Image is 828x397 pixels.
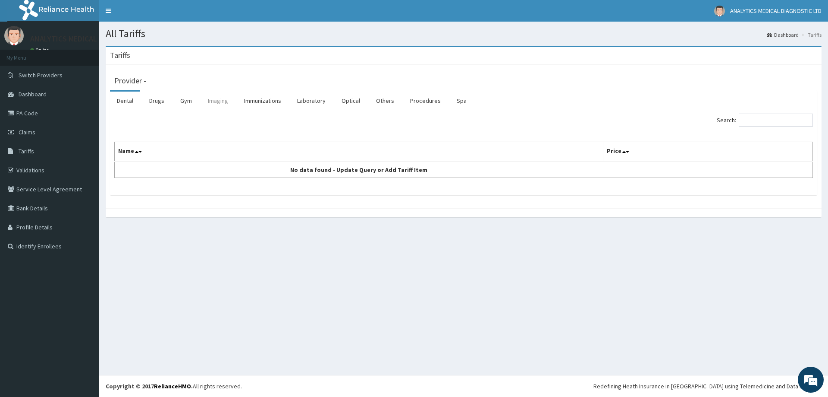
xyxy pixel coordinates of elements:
[730,7,822,15] span: ANALYTICS MEDICAL DIAGNOSTIC LTD
[290,92,332,110] a: Laboratory
[115,162,603,178] td: No data found - Update Query or Add Tariff Item
[403,92,448,110] a: Procedures
[173,92,199,110] a: Gym
[593,382,822,391] div: Redefining Heath Insurance in [GEOGRAPHIC_DATA] using Telemedicine and Data Science!
[154,382,191,390] a: RelianceHMO
[19,90,47,98] span: Dashboard
[800,31,822,38] li: Tariffs
[19,71,63,79] span: Switch Providers
[4,26,24,45] img: User Image
[335,92,367,110] a: Optical
[717,114,813,127] label: Search:
[110,51,130,59] h3: Tariffs
[739,114,813,127] input: Search:
[450,92,474,110] a: Spa
[369,92,401,110] a: Others
[115,142,603,162] th: Name
[201,92,235,110] a: Imaging
[767,31,799,38] a: Dashboard
[99,375,828,397] footer: All rights reserved.
[714,6,725,16] img: User Image
[30,35,155,43] p: ANALYTICS MEDICAL DIAGNOSTIC LTD
[106,382,193,390] strong: Copyright © 2017 .
[114,77,146,85] h3: Provider -
[237,92,288,110] a: Immunizations
[142,92,171,110] a: Drugs
[603,142,813,162] th: Price
[19,147,34,155] span: Tariffs
[19,128,35,136] span: Claims
[106,28,822,39] h1: All Tariffs
[30,47,51,53] a: Online
[110,92,140,110] a: Dental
